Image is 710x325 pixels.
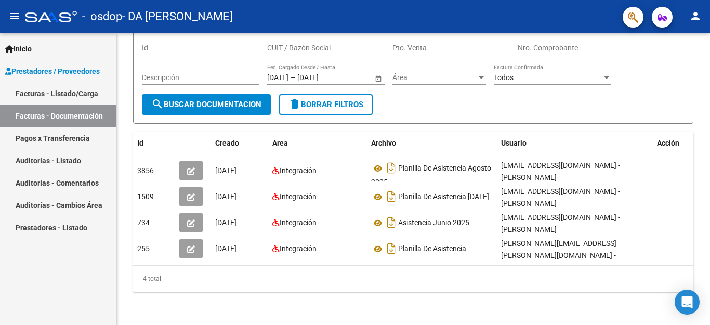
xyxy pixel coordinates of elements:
span: Área [392,73,477,82]
span: [DATE] [215,218,236,227]
i: Descargar documento [385,240,398,257]
span: Integración [280,218,317,227]
span: Id [137,139,143,147]
span: Area [272,139,288,147]
span: Planilla De Asistencia Agosto 2025 [371,164,491,187]
i: Descargar documento [385,188,398,205]
span: [EMAIL_ADDRESS][DOMAIN_NAME] - [PERSON_NAME] [501,213,620,233]
datatable-header-cell: Area [268,132,367,154]
span: Planilla De Asistencia [DATE] [398,193,489,201]
span: Inicio [5,43,32,55]
span: - osdop [82,5,122,28]
datatable-header-cell: Creado [211,132,268,154]
div: Open Intercom Messenger [675,290,700,315]
datatable-header-cell: Usuario [497,132,653,154]
span: [DATE] [215,192,236,201]
span: Integración [280,244,317,253]
span: Prestadores / Proveedores [5,66,100,77]
span: Todos [494,73,514,82]
span: Creado [215,139,239,147]
button: Buscar Documentacion [142,94,271,115]
input: Fecha fin [297,73,348,82]
mat-icon: search [151,98,164,110]
button: Open calendar [373,73,384,84]
datatable-header-cell: Acción [653,132,705,154]
span: 734 [137,218,150,227]
span: Archivo [371,139,396,147]
div: 4 total [133,266,693,292]
span: 1509 [137,192,154,201]
span: [PERSON_NAME][EMAIL_ADDRESS][PERSON_NAME][DOMAIN_NAME] - [PERSON_NAME] [501,239,616,271]
span: 3856 [137,166,154,175]
mat-icon: delete [288,98,301,110]
span: - DA [PERSON_NAME] [122,5,233,28]
span: [DATE] [215,166,236,175]
span: Integración [280,166,317,175]
span: [EMAIL_ADDRESS][DOMAIN_NAME] - [PERSON_NAME] [501,161,620,181]
span: Asistencia Junio 2025 [398,219,469,227]
i: Descargar documento [385,160,398,176]
span: [EMAIL_ADDRESS][DOMAIN_NAME] - [PERSON_NAME] [501,187,620,207]
span: Usuario [501,139,527,147]
datatable-header-cell: Archivo [367,132,497,154]
span: Borrar Filtros [288,100,363,109]
span: Integración [280,192,317,201]
span: Buscar Documentacion [151,100,261,109]
mat-icon: menu [8,10,21,22]
span: – [291,73,295,82]
span: 255 [137,244,150,253]
span: [DATE] [215,244,236,253]
i: Descargar documento [385,214,398,231]
button: Borrar Filtros [279,94,373,115]
mat-icon: person [689,10,702,22]
span: Acción [657,139,679,147]
input: Fecha inicio [267,73,288,82]
datatable-header-cell: Id [133,132,175,154]
span: Planilla De Asistencia [398,245,466,253]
